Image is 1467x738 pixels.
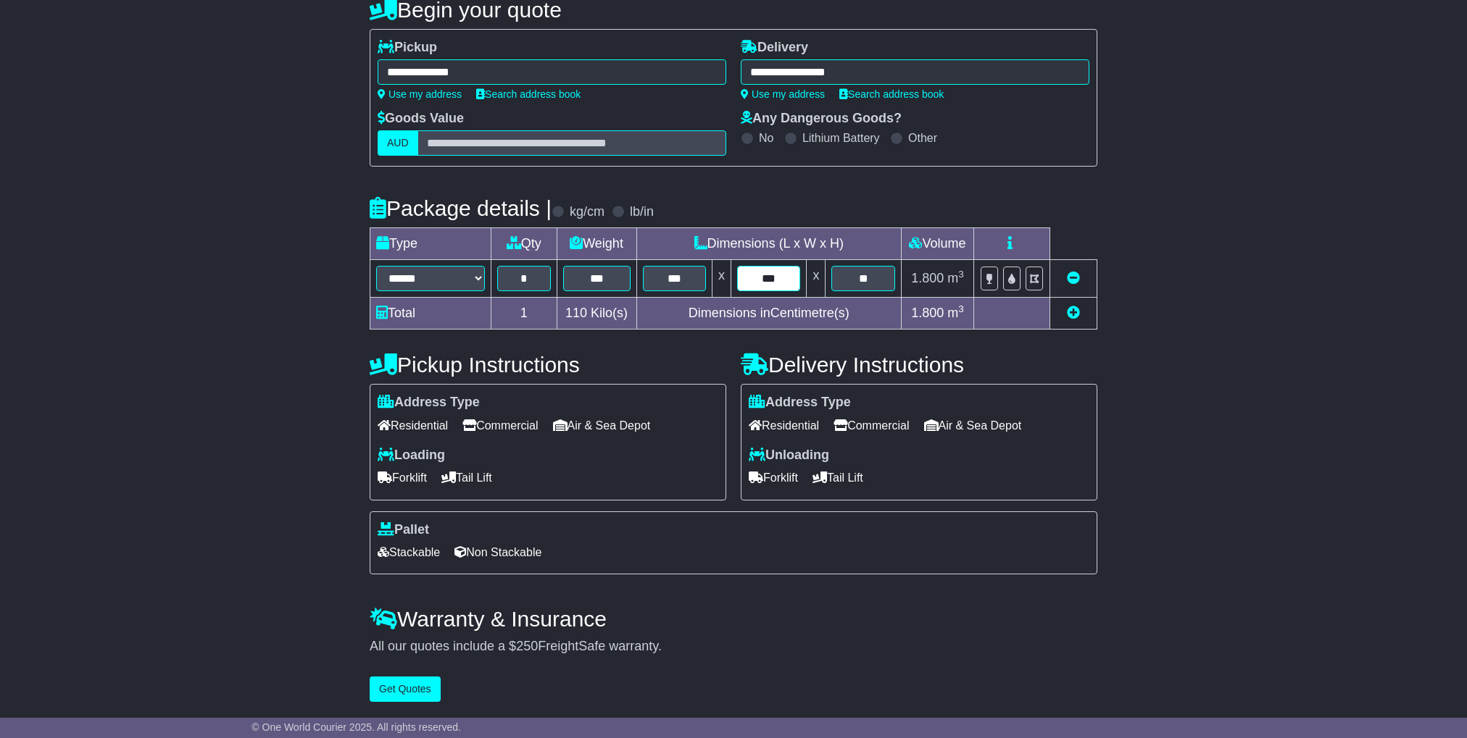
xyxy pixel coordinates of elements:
[947,306,964,320] span: m
[557,228,636,260] td: Weight
[958,303,964,314] sup: 3
[636,228,901,260] td: Dimensions (L x W x H)
[749,395,851,411] label: Address Type
[741,353,1097,377] h4: Delivery Instructions
[476,88,581,100] a: Search address book
[370,607,1097,631] h4: Warranty & Insurance
[712,260,731,298] td: x
[834,414,909,437] span: Commercial
[252,721,461,733] span: © One World Courier 2025. All rights reserved.
[378,414,448,437] span: Residential
[370,676,441,702] button: Get Quotes
[802,131,880,145] label: Lithium Battery
[1067,271,1080,285] a: Remove this item
[378,522,429,538] label: Pallet
[901,228,973,260] td: Volume
[570,204,604,220] label: kg/cm
[839,88,944,100] a: Search address book
[741,88,825,100] a: Use my address
[807,260,826,298] td: x
[813,466,863,489] span: Tail Lift
[749,466,798,489] span: Forklift
[378,448,445,464] label: Loading
[911,306,944,320] span: 1.800
[958,269,964,280] sup: 3
[759,131,773,145] label: No
[1067,306,1080,320] a: Add new item
[947,271,964,285] span: m
[741,111,902,127] label: Any Dangerous Goods?
[911,271,944,285] span: 1.800
[908,131,937,145] label: Other
[454,541,541,563] span: Non Stackable
[924,414,1022,437] span: Air & Sea Depot
[516,639,538,653] span: 250
[378,395,480,411] label: Address Type
[491,298,557,330] td: 1
[378,130,418,156] label: AUD
[557,298,636,330] td: Kilo(s)
[378,88,462,100] a: Use my address
[378,111,464,127] label: Goods Value
[378,40,437,56] label: Pickup
[441,466,492,489] span: Tail Lift
[636,298,901,330] td: Dimensions in Centimetre(s)
[749,448,829,464] label: Unloading
[565,306,587,320] span: 110
[630,204,654,220] label: lb/in
[370,228,491,260] td: Type
[378,466,427,489] span: Forklift
[370,298,491,330] td: Total
[370,353,726,377] h4: Pickup Instructions
[741,40,808,56] label: Delivery
[749,414,819,437] span: Residential
[553,414,651,437] span: Air & Sea Depot
[462,414,538,437] span: Commercial
[370,196,552,220] h4: Package details |
[491,228,557,260] td: Qty
[370,639,1097,655] div: All our quotes include a $ FreightSafe warranty.
[378,541,440,563] span: Stackable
